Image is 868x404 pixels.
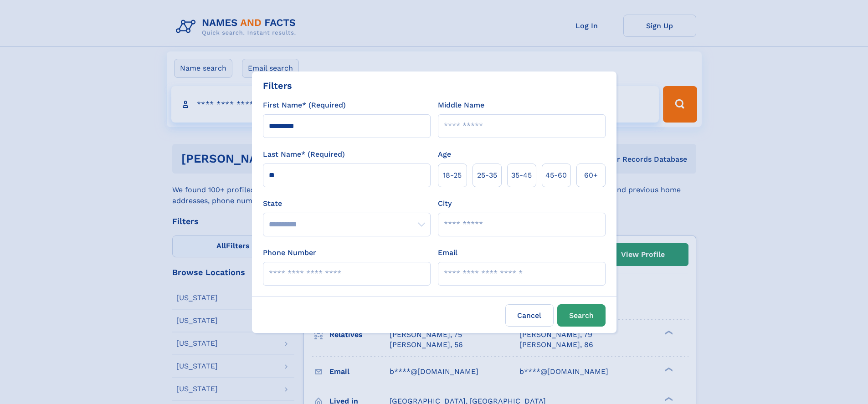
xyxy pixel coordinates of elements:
label: City [438,198,452,209]
label: Age [438,149,451,160]
label: Phone Number [263,247,316,258]
label: Email [438,247,457,258]
span: 45‑60 [545,170,567,181]
span: 18‑25 [443,170,462,181]
div: Filters [263,79,292,92]
span: 60+ [584,170,598,181]
span: 35‑45 [511,170,532,181]
label: Cancel [505,304,554,327]
button: Search [557,304,606,327]
label: Middle Name [438,100,484,111]
label: Last Name* (Required) [263,149,345,160]
label: State [263,198,431,209]
span: 25‑35 [477,170,497,181]
label: First Name* (Required) [263,100,346,111]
